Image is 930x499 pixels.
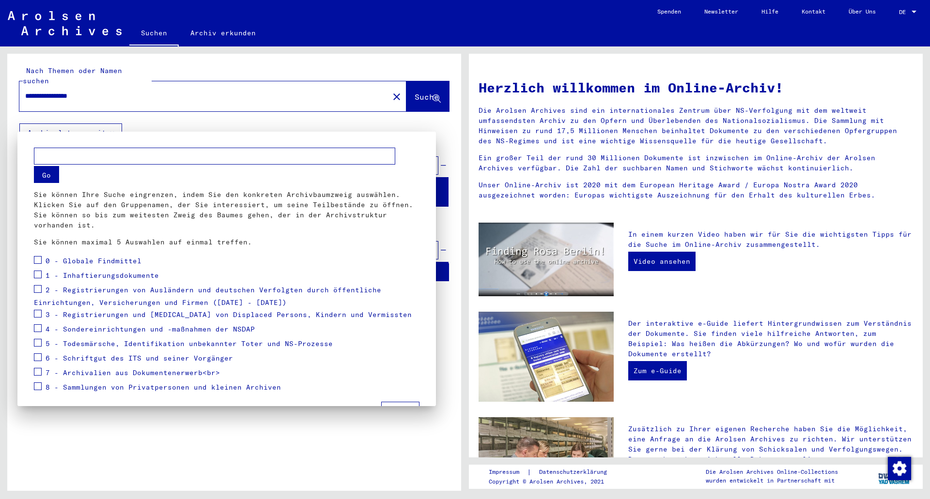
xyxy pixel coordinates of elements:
[34,166,59,183] button: Go
[46,354,233,363] span: 6 - Schriftgut des ITS und seiner Vorgänger
[46,271,159,280] span: 1 - Inhaftierungsdokumente
[34,286,381,307] span: 2 - Registrierungen von Ausländern und deutschen Verfolgten durch öffentliche Einrichtungen, Vers...
[46,325,255,333] span: 4 - Sondereinrichtungen und -maßnahmen der NSDAP
[887,456,911,480] div: Zustimmung ändern
[340,403,377,420] button: Reset
[34,190,419,230] p: Sie können Ihre Suche eingrenzen, indem Sie den konkreten Archivbaumzweig auswählen. Klicken Sie ...
[34,237,419,247] p: Sie können maximal 5 Auswahlen auf einmal treffen.
[46,383,281,392] span: 8 - Sammlungen von Privatpersonen und kleinen Archiven
[381,402,419,420] button: Apply
[46,257,141,265] span: 0 - Globale Findmittel
[46,310,412,319] span: 3 - Registrierungen und [MEDICAL_DATA] von Displaced Persons, Kindern und Vermissten
[46,339,333,348] span: 5 - Todesmärsche, Identifikation unbekannter Toter und NS-Prozesse
[46,368,220,377] span: 7 - Archivalien aus Dokumentenerwerb<br>
[888,457,911,480] img: Zustimmung ändern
